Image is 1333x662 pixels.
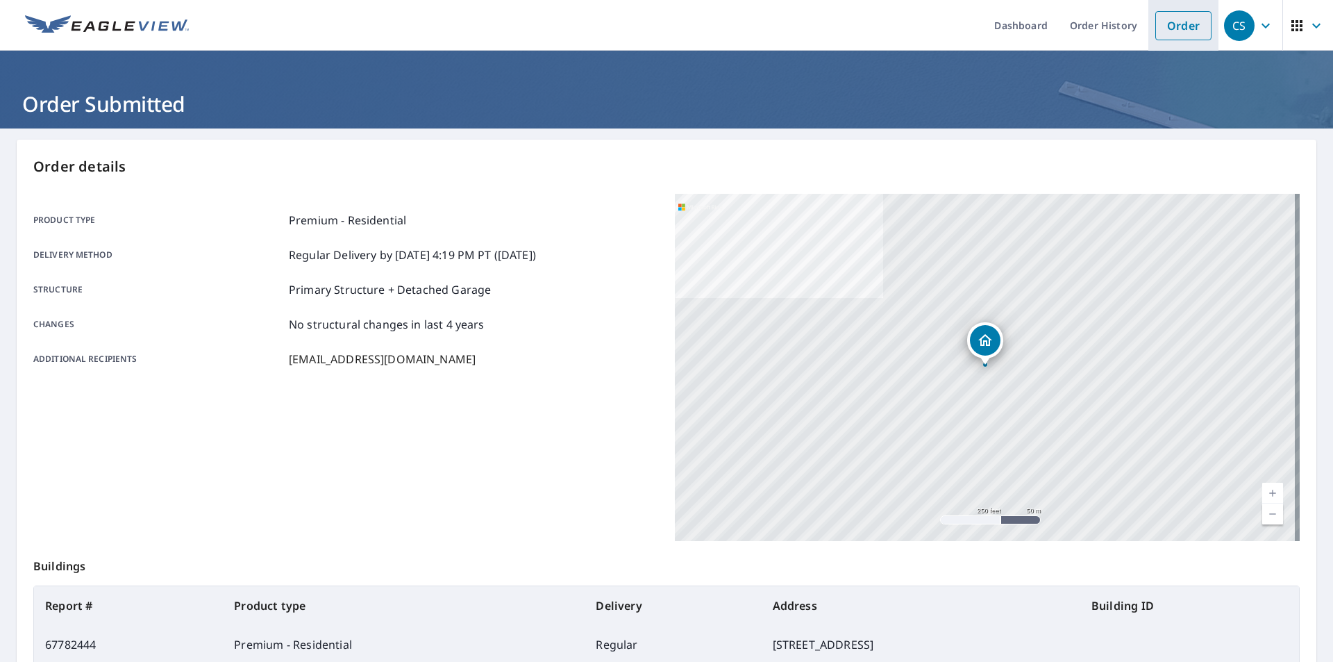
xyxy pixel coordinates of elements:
[762,586,1080,625] th: Address
[1262,504,1283,524] a: Current Level 17, Zoom Out
[289,351,476,367] p: [EMAIL_ADDRESS][DOMAIN_NAME]
[33,351,283,367] p: Additional recipients
[967,322,1003,365] div: Dropped pin, building 1, Residential property, 3266 Parkwood Ave Toledo, OH 43610
[34,586,223,625] th: Report #
[1224,10,1255,41] div: CS
[33,156,1300,177] p: Order details
[33,316,283,333] p: Changes
[289,316,485,333] p: No structural changes in last 4 years
[289,247,536,263] p: Regular Delivery by [DATE] 4:19 PM PT ([DATE])
[33,212,283,229] p: Product type
[1155,11,1212,40] a: Order
[33,281,283,298] p: Structure
[223,586,585,625] th: Product type
[33,247,283,263] p: Delivery method
[585,586,761,625] th: Delivery
[1262,483,1283,504] a: Current Level 17, Zoom In
[289,281,491,298] p: Primary Structure + Detached Garage
[1080,586,1299,625] th: Building ID
[17,90,1316,118] h1: Order Submitted
[33,541,1300,586] p: Buildings
[25,15,189,36] img: EV Logo
[289,212,406,229] p: Premium - Residential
